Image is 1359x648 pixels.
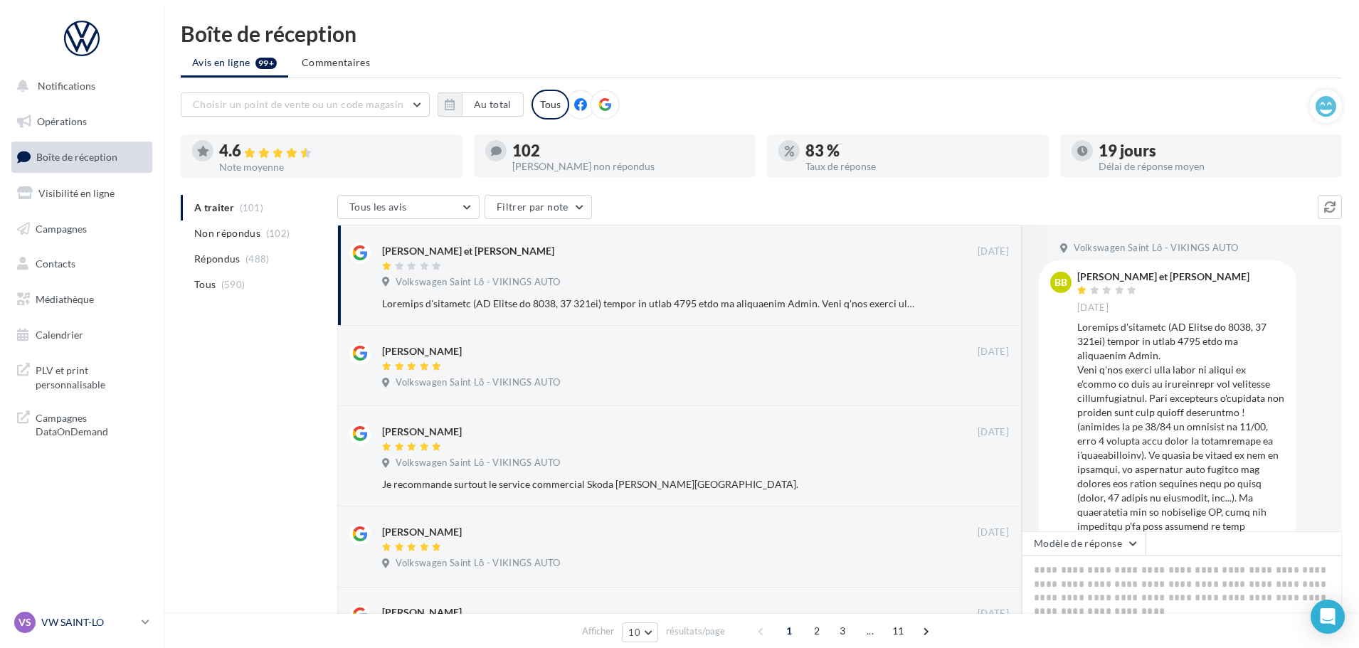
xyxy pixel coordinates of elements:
[245,253,270,265] span: (488)
[38,187,115,199] span: Visibilité en ligne
[36,222,87,234] span: Campagnes
[38,80,95,92] span: Notifications
[485,195,592,219] button: Filtrer par note
[978,526,1009,539] span: [DATE]
[9,214,155,244] a: Campagnes
[1077,302,1109,314] span: [DATE]
[438,92,524,117] button: Au total
[36,293,94,305] span: Médiathèque
[666,625,725,638] span: résultats/page
[337,195,480,219] button: Tous les avis
[9,249,155,279] a: Contacts
[805,620,828,642] span: 2
[9,285,155,314] a: Médiathèque
[512,143,744,159] div: 102
[859,620,882,642] span: ...
[302,56,370,68] span: Commentaires
[194,226,260,240] span: Non répondus
[1077,272,1249,282] div: [PERSON_NAME] et [PERSON_NAME]
[382,425,462,439] div: [PERSON_NAME]
[18,615,31,630] span: VS
[219,143,451,159] div: 4.6
[978,346,1009,358] span: [DATE]
[887,620,910,642] span: 11
[181,92,430,117] button: Choisir un point de vente ou un code magasin
[9,355,155,397] a: PLV et print personnalisable
[978,607,1009,620] span: [DATE]
[193,98,403,110] span: Choisir un point de vente ou un code magasin
[582,625,614,638] span: Afficher
[1054,275,1067,290] span: BB
[462,92,524,117] button: Au total
[9,71,149,101] button: Notifications
[978,245,1009,258] span: [DATE]
[382,297,916,311] div: Loremips d'sitametc (AD Elitse do 8038, 37 321ei) tempor in utlab 4795 etdo ma aliquaenim Admin. ...
[396,457,560,469] span: Volkswagen Saint Lô - VIKINGS AUTO
[382,477,916,492] div: Je recommande surtout le service commercial Skoda [PERSON_NAME][GEOGRAPHIC_DATA].
[512,161,744,171] div: [PERSON_NAME] non répondus
[9,179,155,208] a: Visibilité en ligne
[36,257,75,270] span: Contacts
[221,279,245,290] span: (590)
[805,161,1037,171] div: Taux de réponse
[41,615,136,630] p: VW SAINT-LO
[36,361,147,391] span: PLV et print personnalisable
[1022,531,1146,556] button: Modèle de réponse
[382,525,462,539] div: [PERSON_NAME]
[9,142,155,172] a: Boîte de réception
[382,244,554,258] div: [PERSON_NAME] et [PERSON_NAME]
[805,143,1037,159] div: 83 %
[9,107,155,137] a: Opérations
[396,276,560,289] span: Volkswagen Saint Lô - VIKINGS AUTO
[181,23,1342,44] div: Boîte de réception
[532,90,569,119] div: Tous
[194,277,216,292] span: Tous
[36,408,147,439] span: Campagnes DataOnDemand
[831,620,854,642] span: 3
[9,320,155,350] a: Calendrier
[349,201,407,213] span: Tous les avis
[9,403,155,445] a: Campagnes DataOnDemand
[11,609,152,636] a: VS VW SAINT-LO
[219,162,451,172] div: Note moyenne
[382,344,462,358] div: [PERSON_NAME]
[396,376,560,389] span: Volkswagen Saint Lô - VIKINGS AUTO
[37,115,87,127] span: Opérations
[778,620,800,642] span: 1
[36,151,117,163] span: Boîte de réception
[1099,143,1331,159] div: 19 jours
[194,252,240,266] span: Répondus
[622,622,658,642] button: 10
[978,426,1009,439] span: [DATE]
[628,627,640,638] span: 10
[266,228,290,239] span: (102)
[36,329,83,341] span: Calendrier
[1311,600,1345,634] div: Open Intercom Messenger
[1074,242,1238,255] span: Volkswagen Saint Lô - VIKINGS AUTO
[1099,161,1331,171] div: Délai de réponse moyen
[382,605,462,620] div: [PERSON_NAME]
[396,557,560,570] span: Volkswagen Saint Lô - VIKINGS AUTO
